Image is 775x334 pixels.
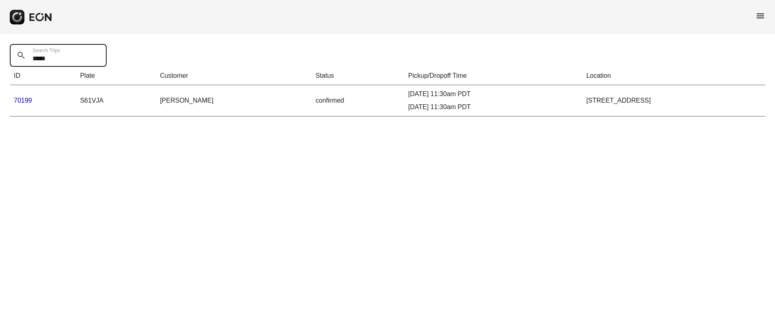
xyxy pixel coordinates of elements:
label: Search Trips [33,47,60,54]
th: ID [10,67,76,85]
div: [DATE] 11:30am PDT [408,89,578,99]
th: Plate [76,67,156,85]
th: Status [311,67,404,85]
th: Customer [156,67,311,85]
span: menu [755,11,765,21]
td: [PERSON_NAME] [156,85,311,116]
td: confirmed [311,85,404,116]
th: Location [582,67,765,85]
td: [STREET_ADDRESS] [582,85,765,116]
div: [DATE] 11:30am PDT [408,102,578,112]
a: 70199 [14,97,32,104]
th: Pickup/Dropoff Time [404,67,582,85]
td: S61VJA [76,85,156,116]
